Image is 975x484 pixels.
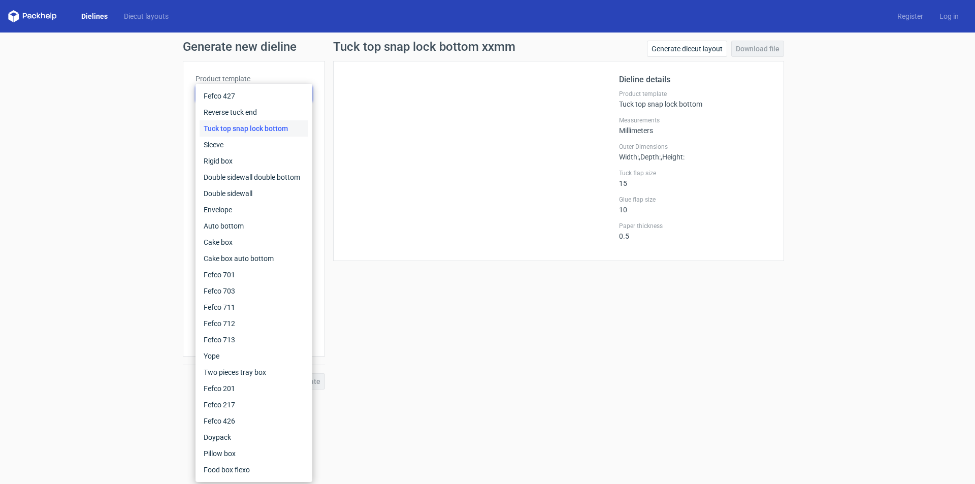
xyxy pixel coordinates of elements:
[200,185,308,202] div: Double sidewall
[619,116,771,124] label: Measurements
[200,429,308,445] div: Doypack
[619,222,771,230] label: Paper thickness
[200,104,308,120] div: Reverse tuck end
[183,41,792,53] h1: Generate new dieline
[200,315,308,332] div: Fefco 712
[200,332,308,348] div: Fefco 713
[661,153,685,161] span: , Height :
[619,90,771,98] label: Product template
[200,120,308,137] div: Tuck top snap lock bottom
[200,153,308,169] div: Rigid box
[200,445,308,462] div: Pillow box
[200,250,308,267] div: Cake box auto bottom
[200,348,308,364] div: Yope
[200,299,308,315] div: Fefco 711
[619,196,771,204] label: Glue flap size
[619,143,771,151] label: Outer Dimensions
[619,169,771,177] label: Tuck flap size
[200,218,308,234] div: Auto bottom
[647,41,727,57] a: Generate diecut layout
[200,202,308,218] div: Envelope
[619,116,771,135] div: Millimeters
[619,196,771,214] div: 10
[931,11,967,21] a: Log in
[619,222,771,240] div: 0.5
[200,380,308,397] div: Fefco 201
[619,153,639,161] span: Width :
[200,234,308,250] div: Cake box
[619,169,771,187] div: 15
[200,364,308,380] div: Two pieces tray box
[639,153,661,161] span: , Depth :
[116,11,177,21] a: Diecut layouts
[333,41,515,53] h1: Tuck top snap lock bottom xxmm
[619,74,771,86] h2: Dieline details
[200,169,308,185] div: Double sidewall double bottom
[200,462,308,478] div: Food box flexo
[200,88,308,104] div: Fefco 427
[619,90,771,108] div: Tuck top snap lock bottom
[200,137,308,153] div: Sleeve
[200,397,308,413] div: Fefco 217
[200,413,308,429] div: Fefco 426
[200,267,308,283] div: Fefco 701
[73,11,116,21] a: Dielines
[200,283,308,299] div: Fefco 703
[889,11,931,21] a: Register
[196,74,312,84] label: Product template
